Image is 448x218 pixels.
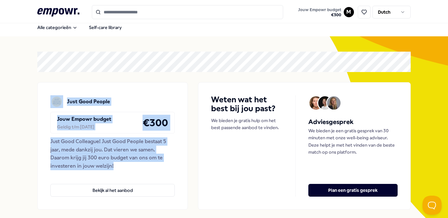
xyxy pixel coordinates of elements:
[327,96,341,110] img: Avatar
[309,96,323,110] img: Avatar
[296,5,344,19] a: Jouw Empowr budget€300
[298,7,341,12] span: Jouw Empowr budget
[318,96,332,110] img: Avatar
[298,12,341,18] span: € 300
[67,98,110,106] p: Just Good People
[50,174,175,197] a: Bekijk al het aanbod
[92,5,283,19] input: Search for products, categories or subcategories
[57,115,111,123] p: Jouw Empowr budget
[344,7,354,17] button: M
[50,95,63,108] img: Just Good People
[50,137,175,170] div: Just Good Colleague! Just Good People bestaat 5 jaar, mede dankzij jou. Dat vieren we samen. Daar...
[308,184,398,197] button: Plan een gratis gesprek
[143,115,168,131] h4: € 300
[308,117,398,127] h5: Adviesgesprek
[211,117,283,131] p: We bieden je gratis hulp om het best passende aanbod te vinden.
[57,123,111,130] div: Geldig t/m [DATE]
[32,21,83,34] button: Alle categorieën
[297,6,342,19] button: Jouw Empowr budget€300
[422,196,442,215] iframe: Help Scout Beacon - Open
[211,95,283,113] h4: Weten wat het best bij jou past?
[50,184,175,197] button: Bekijk al het aanbod
[308,127,398,156] p: We bieden je een gratis gesprek van 30 minuten met onze well-being adviseur. Deze helpt je met he...
[32,21,127,34] nav: Main
[84,21,127,34] a: Self-care library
